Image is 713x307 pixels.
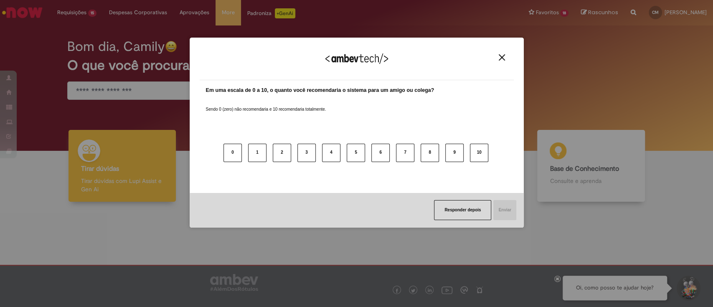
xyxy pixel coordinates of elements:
img: Logo Ambevtech [325,53,388,64]
button: 8 [421,144,439,162]
button: 3 [297,144,316,162]
button: 1 [248,144,266,162]
img: Close [499,54,505,61]
button: 9 [445,144,464,162]
button: 2 [273,144,291,162]
button: Responder depois [434,200,491,220]
label: Em uma escala de 0 a 10, o quanto você recomendaria o sistema para um amigo ou colega? [206,86,434,94]
button: 4 [322,144,340,162]
button: 5 [347,144,365,162]
button: Close [496,54,507,61]
button: 10 [470,144,488,162]
button: 0 [223,144,242,162]
button: 7 [396,144,414,162]
label: Sendo 0 (zero) não recomendaria e 10 recomendaria totalmente. [206,96,326,112]
button: 6 [371,144,390,162]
